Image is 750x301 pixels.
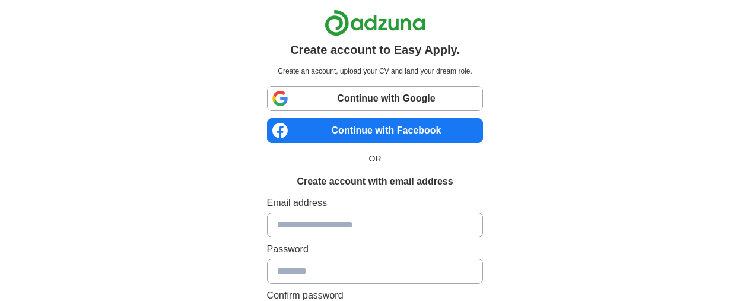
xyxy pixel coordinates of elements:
h1: Create account with email address [297,175,453,189]
img: Adzuna logo [325,9,425,36]
label: Password [267,242,484,256]
label: Email address [267,196,484,210]
span: OR [362,153,389,165]
a: Continue with Facebook [267,118,484,143]
h1: Create account to Easy Apply. [290,41,460,59]
p: Create an account, upload your CV and land your dream role. [269,66,481,77]
a: Continue with Google [267,86,484,111]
